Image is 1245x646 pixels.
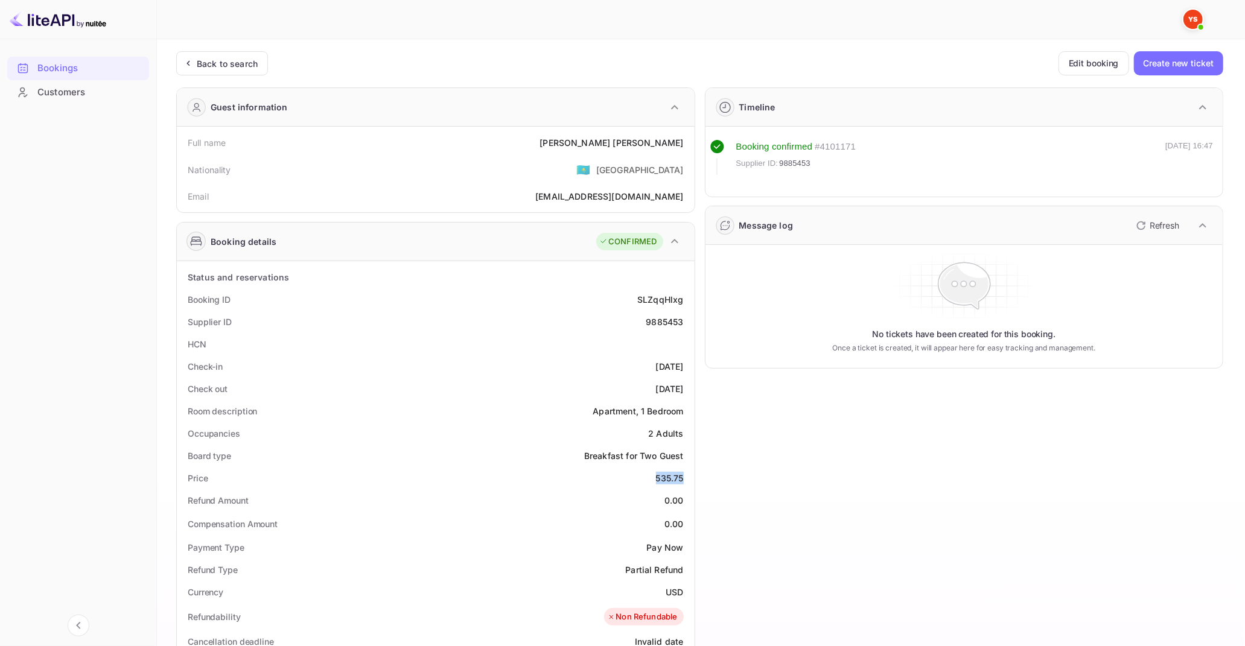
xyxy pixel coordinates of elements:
div: Booking confirmed [736,140,813,154]
div: Back to search [197,57,258,70]
img: LiteAPI logo [10,10,106,29]
div: 9885453 [646,315,683,328]
div: 535.75 [656,472,684,484]
div: Partial Refund [625,563,683,576]
button: Edit booking [1059,51,1129,75]
div: Non Refundable [607,611,677,623]
div: Payment Type [188,541,244,554]
p: Refresh [1150,219,1179,232]
div: Message log [739,219,794,232]
a: Bookings [7,57,149,79]
div: Timeline [739,101,775,113]
div: Supplier ID [188,315,232,328]
div: Room description [188,405,257,417]
p: No tickets have been created for this booking. [872,328,1056,340]
div: Customers [37,86,143,100]
div: Nationality [188,163,231,176]
div: Check out [188,382,228,395]
div: [GEOGRAPHIC_DATA] [596,163,684,176]
div: Full name [188,136,226,149]
p: Once a ticket is created, it will appear here for easy tracking and management. [824,343,1104,353]
button: Refresh [1129,216,1184,235]
div: Refundability [188,610,241,623]
div: Occupancies [188,427,240,440]
div: Booking ID [188,293,231,306]
a: Customers [7,81,149,103]
div: Compensation Amount [188,518,278,530]
div: Currency [188,586,223,598]
div: [DATE] [656,360,684,373]
div: [EMAIL_ADDRESS][DOMAIN_NAME] [535,190,683,203]
div: Guest information [211,101,288,113]
div: 2 Adults [648,427,683,440]
div: Bookings [37,62,143,75]
div: Bookings [7,57,149,80]
div: # 4101171 [815,140,856,154]
div: Customers [7,81,149,104]
div: HCN [188,338,206,350]
img: Yandex Support [1183,10,1203,29]
button: Collapse navigation [68,615,89,636]
div: Refund Type [188,563,238,576]
div: Price [188,472,208,484]
div: 0.00 [664,494,684,507]
div: [PERSON_NAME] [PERSON_NAME] [540,136,683,149]
div: Board type [188,449,231,462]
div: 0.00 [664,518,684,530]
div: Booking details [211,235,276,248]
div: Breakfast for Two Guest [584,449,683,462]
div: Email [188,190,209,203]
div: USD [666,586,683,598]
div: Pay Now [646,541,683,554]
button: Create new ticket [1134,51,1223,75]
div: Apartment, 1 Bedroom [593,405,684,417]
div: Refund Amount [188,494,249,507]
div: Status and reservations [188,271,289,283]
div: SLZqqHlxg [637,293,683,306]
div: Check-in [188,360,223,373]
span: United States [576,159,590,180]
div: CONFIRMED [599,236,657,248]
div: [DATE] 16:47 [1165,140,1213,175]
span: Supplier ID: [736,157,779,169]
div: [DATE] [656,382,684,395]
span: 9885453 [779,157,810,169]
